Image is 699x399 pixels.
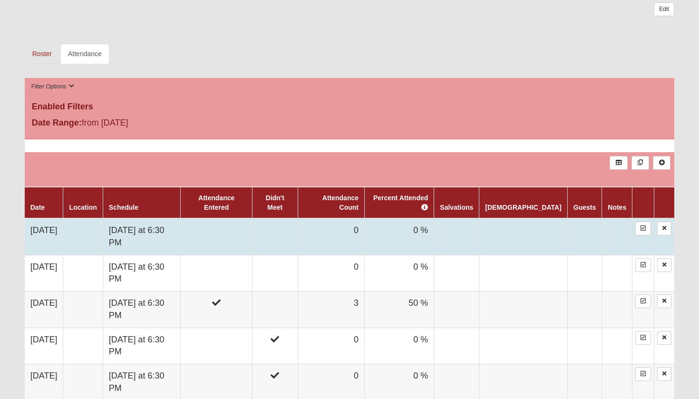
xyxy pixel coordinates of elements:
[298,328,364,364] td: 0
[635,294,651,308] a: Enter Attendance
[266,194,284,211] a: Didn't Meet
[635,367,651,381] a: Enter Attendance
[198,194,234,211] a: Attendance Entered
[25,292,63,328] td: [DATE]
[608,204,626,211] a: Notes
[69,204,97,211] a: Location
[25,117,242,132] div: from [DATE]
[322,194,359,211] a: Attendance Count
[631,156,649,170] a: Merge Records into Merge Template
[29,82,78,92] button: Filter Options
[25,218,63,255] td: [DATE]
[298,218,364,255] td: 0
[365,292,434,328] td: 50 %
[25,44,59,64] a: Roster
[25,328,63,364] td: [DATE]
[298,292,364,328] td: 3
[365,255,434,291] td: 0 %
[60,44,109,64] a: Attendance
[479,187,567,218] th: [DEMOGRAPHIC_DATA]
[365,328,434,364] td: 0 %
[654,2,674,16] a: Edit
[635,258,651,272] a: Enter Attendance
[653,156,670,170] a: Alt+N
[434,187,479,218] th: Salvations
[103,292,181,328] td: [DATE] at 6:30 PM
[610,156,627,170] a: Export to Excel
[298,255,364,291] td: 0
[32,102,668,112] h4: Enabled Filters
[657,222,671,235] a: Delete
[373,194,428,211] a: Percent Attended
[635,331,651,345] a: Enter Attendance
[657,367,671,381] a: Delete
[657,331,671,345] a: Delete
[103,255,181,291] td: [DATE] at 6:30 PM
[103,218,181,255] td: [DATE] at 6:30 PM
[103,328,181,364] td: [DATE] at 6:30 PM
[657,258,671,272] a: Delete
[567,187,602,218] th: Guests
[109,204,138,211] a: Schedule
[365,218,434,255] td: 0 %
[657,294,671,308] a: Delete
[25,255,63,291] td: [DATE]
[635,222,651,235] a: Enter Attendance
[30,204,45,211] a: Date
[32,117,82,129] label: Date Range:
